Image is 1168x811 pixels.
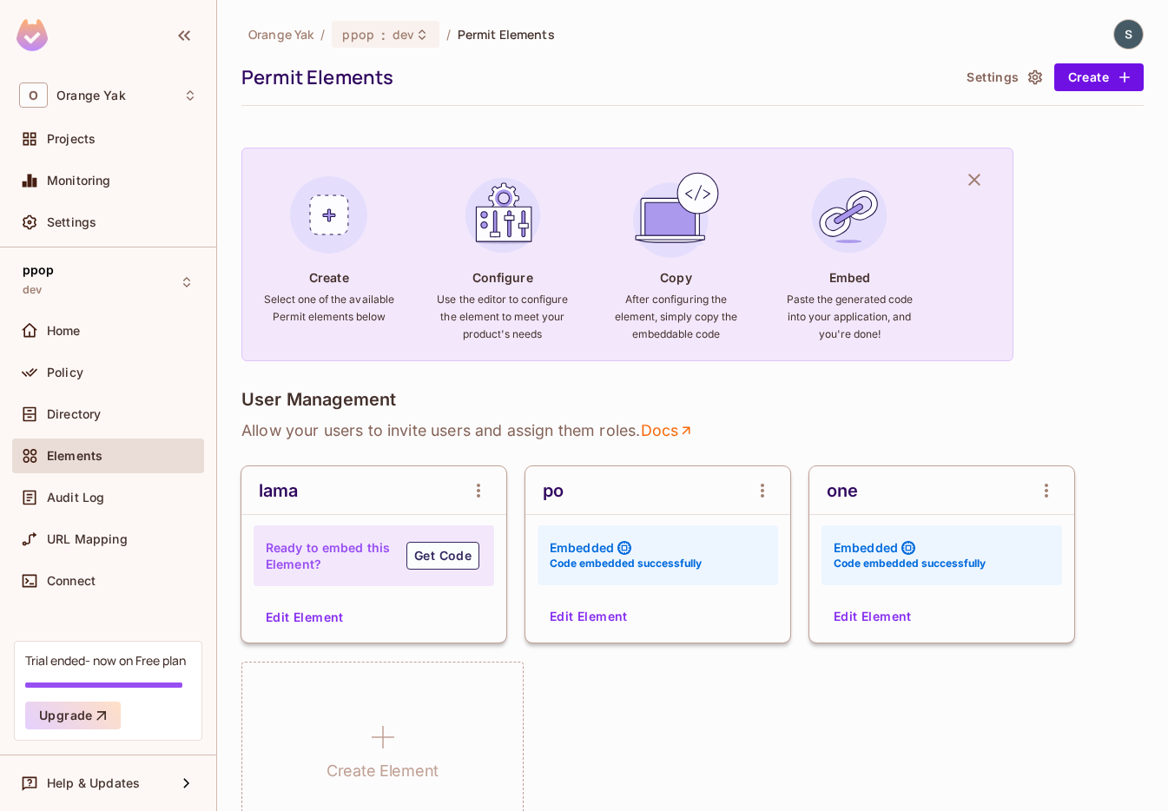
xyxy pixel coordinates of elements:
[783,291,915,343] h6: Paste the generated code into your application, and you're done!
[25,702,121,729] button: Upgrade
[241,64,951,90] div: Permit Elements
[543,603,635,630] button: Edit Element
[834,539,898,556] h4: Embedded
[827,480,858,501] div: one
[47,407,101,421] span: Directory
[1029,473,1064,508] button: open Menu
[47,449,102,463] span: Elements
[241,389,396,410] h4: User Management
[23,263,55,277] span: ppop
[16,19,48,51] img: SReyMgAAAABJRU5ErkJggg==
[47,215,96,229] span: Settings
[640,420,695,441] a: Docs
[380,28,386,42] span: :
[56,89,126,102] span: Workspace: Orange Yak
[47,132,96,146] span: Projects
[834,556,986,571] h6: Code embedded successfully
[446,26,451,43] li: /
[47,324,81,338] span: Home
[393,26,414,43] span: dev
[629,168,723,262] img: Copy Element
[266,539,391,572] h4: Ready to embed this Element?
[550,556,702,571] h6: Code embedded successfully
[282,168,376,262] img: Create Element
[456,168,550,262] img: Configure Element
[19,82,48,108] span: O
[259,603,351,631] button: Edit Element
[47,366,83,379] span: Policy
[1114,20,1143,49] img: shuvyankor@gmail.com
[802,168,896,262] img: Embed Element
[259,480,299,501] div: lama
[827,603,919,630] button: Edit Element
[309,269,349,286] h4: Create
[263,291,395,326] h6: Select one of the available Permit elements below
[25,652,186,669] div: Trial ended- now on Free plan
[47,574,96,588] span: Connect
[23,283,42,297] span: dev
[342,26,374,43] span: ppop
[458,26,555,43] span: Permit Elements
[47,174,111,188] span: Monitoring
[327,758,439,784] h1: Create Element
[550,539,614,556] h4: Embedded
[47,491,104,504] span: Audit Log
[248,26,313,43] span: the active workspace
[543,480,564,501] div: po
[829,269,871,286] h4: Embed
[610,291,742,343] h6: After configuring the element, simply copy the embeddable code
[1054,63,1144,91] button: Create
[47,776,140,790] span: Help & Updates
[960,63,1046,91] button: Settings
[437,291,569,343] h6: Use the editor to configure the element to meet your product's needs
[241,420,1144,441] p: Allow your users to invite users and assign them roles .
[47,532,128,546] span: URL Mapping
[406,542,479,570] button: Get Code
[745,473,780,508] button: open Menu
[461,473,496,508] button: open Menu
[320,26,325,43] li: /
[472,269,533,286] h4: Configure
[660,269,691,286] h4: Copy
